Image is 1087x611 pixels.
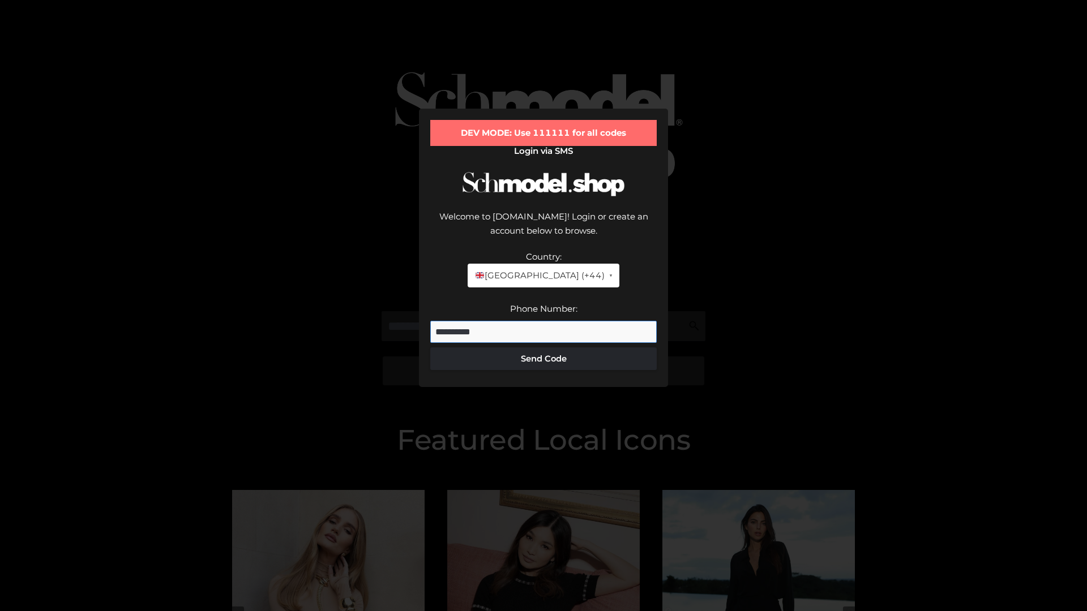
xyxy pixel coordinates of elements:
[526,251,562,262] label: Country:
[474,268,604,283] span: [GEOGRAPHIC_DATA] (+44)
[459,162,628,206] img: Schmodel Logo
[476,271,484,279] img: 🇬🇧
[510,303,577,314] label: Phone Number:
[430,146,657,156] h2: Login via SMS
[430,209,657,249] div: Welcome to [DOMAIN_NAME]! Login or create an account below to browse.
[430,120,657,146] div: DEV MODE: Use 111111 for all codes
[430,347,657,370] button: Send Code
